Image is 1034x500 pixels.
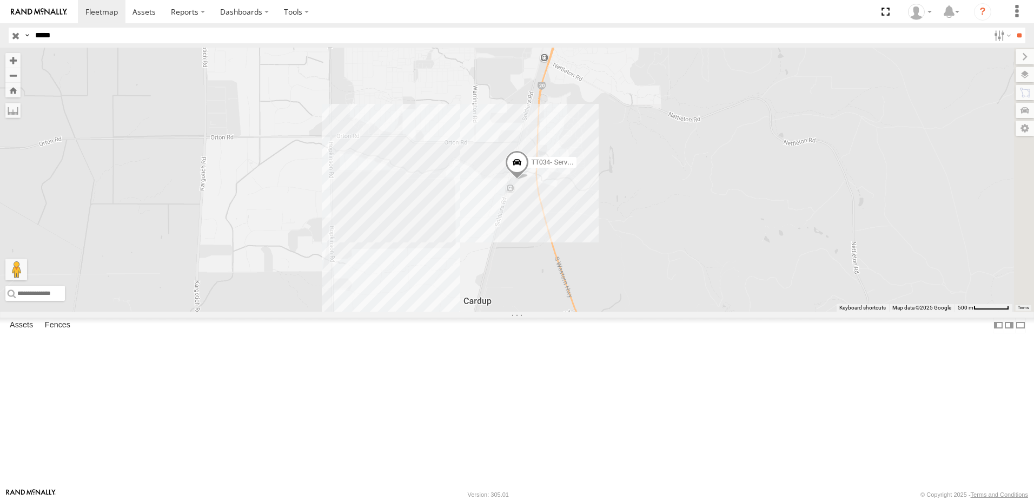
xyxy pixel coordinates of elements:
[5,53,21,68] button: Zoom in
[5,103,21,118] label: Measure
[974,3,991,21] i: ?
[23,28,31,43] label: Search Query
[11,8,67,16] img: rand-logo.svg
[39,318,76,333] label: Fences
[958,305,973,311] span: 500 m
[920,491,1028,498] div: © Copyright 2025 -
[993,318,1004,333] label: Dock Summary Table to the Left
[5,259,27,280] button: Drag Pegman onto the map to open Street View
[468,491,509,498] div: Version: 305.01
[1018,306,1029,310] a: Terms
[4,318,38,333] label: Assets
[6,489,56,500] a: Visit our Website
[5,68,21,83] button: Zoom out
[904,4,936,20] div: Tahni-lee Vizzari
[1004,318,1015,333] label: Dock Summary Table to the Right
[990,28,1013,43] label: Search Filter Options
[5,83,21,97] button: Zoom Home
[1015,318,1026,333] label: Hide Summary Table
[1016,121,1034,136] label: Map Settings
[971,491,1028,498] a: Terms and Conditions
[892,305,951,311] span: Map data ©2025 Google
[955,304,1012,312] button: Map Scale: 500 m per 62 pixels
[531,159,613,166] span: TT034- Service Truck (Cale)
[839,304,886,312] button: Keyboard shortcuts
